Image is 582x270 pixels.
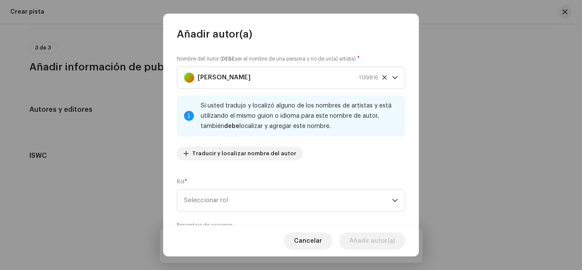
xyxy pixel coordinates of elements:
span: Seleccionar rol [184,190,392,211]
button: Cancelar [284,232,332,250]
div: Si usted tradujo y localizó alguno de los nombres de artistas y está utilizando el mismo guion o ... [201,101,398,131]
strong: DEBE [222,56,235,61]
span: Carlos Amparo Sanchez [184,67,392,88]
span: Traducir y localizar nombre del autor [192,145,296,162]
button: Añadir autor(a) [339,232,405,250]
span: Añadir autor(a) [349,232,395,250]
div: dropdown trigger [392,190,398,211]
small: Nombre del Autor ( ser el nombre de una persona y no de un(a) artista). [177,55,357,63]
label: Porcentaje de acciones [177,222,233,229]
strong: debe [224,123,239,129]
strong: [PERSON_NAME] [198,67,251,88]
small: Rol [177,177,184,186]
div: dropdown trigger [392,67,398,88]
span: 1139816 [359,67,378,88]
button: Traducir y localizar nombre del autor [177,147,303,160]
span: Añadir autor(a) [177,27,252,41]
span: Cancelar [294,232,322,250]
